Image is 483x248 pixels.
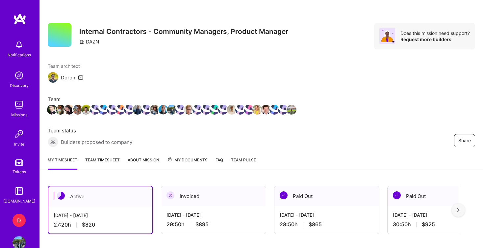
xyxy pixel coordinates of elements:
img: Team Member Avatar [278,105,288,115]
a: Team Member Avatar [65,104,73,115]
div: 28:50 h [280,221,374,228]
div: [DOMAIN_NAME] [3,198,35,205]
span: My Documents [167,156,208,164]
div: D [13,214,26,227]
div: Active [48,186,152,207]
img: Team Member Avatar [252,105,262,115]
img: guide book [13,184,26,198]
span: Team Pulse [231,157,256,162]
a: Team Member Avatar [253,104,262,115]
a: Team Member Avatar [193,104,202,115]
span: Team status [48,127,132,134]
a: Team Member Avatar [219,104,227,115]
a: Team Member Avatar [167,104,176,115]
img: Team Member Avatar [98,105,108,115]
img: Team Member Avatar [133,105,142,115]
a: About Mission [128,156,159,170]
div: 29:50 h [166,221,261,228]
span: $820 [82,221,95,228]
img: Team Member Avatar [175,105,185,115]
img: Team Member Avatar [210,105,219,115]
img: Team Member Avatar [150,105,160,115]
a: Team Member Avatar [56,104,65,115]
img: tokens [15,159,23,166]
a: Team Member Avatar [176,104,185,115]
a: Team timesheet [85,156,120,170]
div: Discovery [10,82,29,89]
div: Paid Out [274,186,379,206]
img: Team Member Avatar [235,105,245,115]
div: Request more builders [400,36,470,42]
a: Team Member Avatar [287,104,296,115]
img: Active [57,192,65,200]
span: $925 [422,221,435,228]
img: Team Member Avatar [81,105,91,115]
a: Team Member Avatar [99,104,108,115]
a: Team Member Avatar [262,104,270,115]
a: Team Pulse [231,156,256,170]
span: $895 [195,221,209,228]
img: Team Member Avatar [124,105,134,115]
a: Team Member Avatar [73,104,82,115]
a: Team Member Avatar [159,104,167,115]
a: Team Member Avatar [116,104,125,115]
a: Team Member Avatar [48,104,56,115]
img: Paid Out [280,191,288,199]
a: Team Member Avatar [125,104,133,115]
img: Team Member Avatar [244,105,254,115]
div: 27:20 h [54,221,147,228]
h3: Internal Contractors - Community Managers, Product Manager [79,27,288,36]
img: Team Member Avatar [167,105,177,115]
img: teamwork [13,98,26,111]
img: Avatar [379,28,395,44]
div: Invite [14,141,24,148]
img: Team Member Avatar [90,105,100,115]
button: Share [454,134,475,147]
img: Invite [13,127,26,141]
div: DAZN [79,38,99,45]
img: Team Member Avatar [184,105,194,115]
a: Team Member Avatar [270,104,279,115]
div: [DATE] - [DATE] [280,211,374,218]
a: Team Member Avatar [210,104,219,115]
img: Team Member Avatar [141,105,151,115]
div: [DATE] - [DATE] [166,211,261,218]
img: Invoiced [166,191,174,199]
div: Invoiced [161,186,266,206]
a: Team Member Avatar [244,104,253,115]
div: Missions [11,111,27,118]
img: Team Member Avatar [269,105,279,115]
a: Team Member Avatar [82,104,90,115]
a: Team Member Avatar [236,104,244,115]
a: FAQ [216,156,223,170]
a: Team Member Avatar [227,104,236,115]
img: Team Member Avatar [47,105,57,115]
img: Team Member Avatar [73,105,83,115]
img: Team Member Avatar [261,105,271,115]
img: Team Member Avatar [158,105,168,115]
div: Notifications [8,51,31,58]
a: Team Member Avatar [133,104,142,115]
img: right [457,208,460,212]
img: Team Member Avatar [64,105,74,115]
a: Team Member Avatar [202,104,210,115]
img: Team Member Avatar [56,105,65,115]
i: icon Mail [78,75,83,80]
span: $865 [309,221,322,228]
a: My timesheet [48,156,77,170]
img: Team Member Avatar [201,105,211,115]
a: Team Member Avatar [279,104,287,115]
img: Paid Out [393,191,401,199]
img: Team Member Avatar [227,105,237,115]
a: Team Member Avatar [90,104,99,115]
img: Team Member Avatar [115,105,125,115]
div: Tokens [13,168,26,175]
div: Doron [61,74,75,81]
span: Share [458,137,471,144]
i: icon CompanyGray [79,39,85,44]
span: Builders proposed to company [61,139,132,146]
a: Team Member Avatar [142,104,150,115]
a: Team Member Avatar [185,104,193,115]
div: Does this mission need support? [400,30,470,36]
span: Team [48,96,296,103]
